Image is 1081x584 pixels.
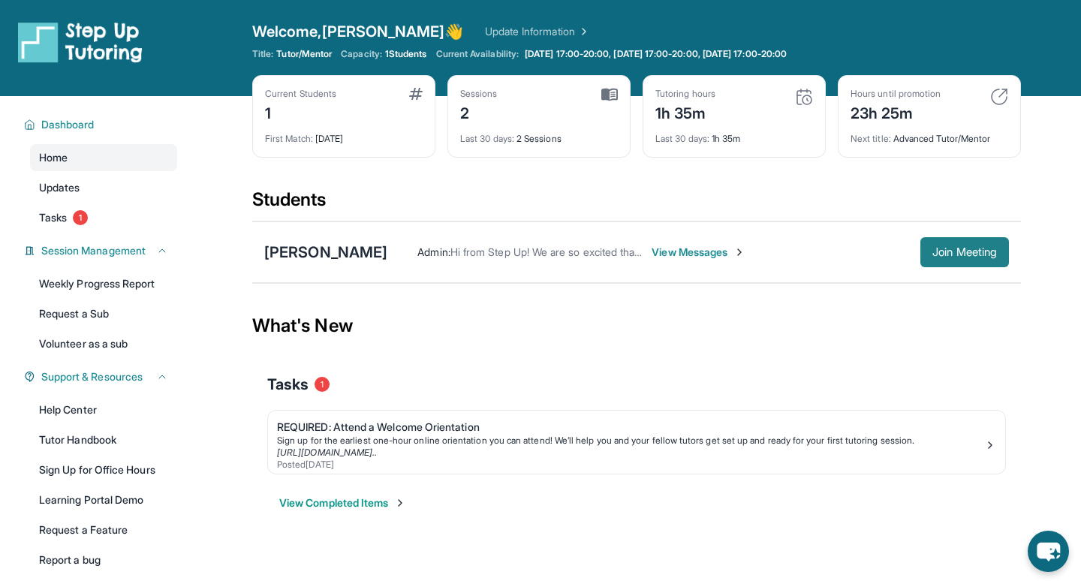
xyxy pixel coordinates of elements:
[417,245,450,258] span: Admin :
[436,48,519,60] span: Current Availability:
[385,48,427,60] span: 1 Students
[1028,531,1069,572] button: chat-button
[35,243,168,258] button: Session Management
[851,88,941,100] div: Hours until promotion
[39,150,68,165] span: Home
[35,117,168,132] button: Dashboard
[920,237,1009,267] button: Join Meeting
[39,180,80,195] span: Updates
[30,144,177,171] a: Home
[460,124,618,145] div: 2 Sessions
[30,204,177,231] a: Tasks1
[265,124,423,145] div: [DATE]
[18,21,143,63] img: logo
[655,100,715,124] div: 1h 35m
[652,245,745,260] span: View Messages
[460,133,514,144] span: Last 30 days :
[655,88,715,100] div: Tutoring hours
[851,124,1008,145] div: Advanced Tutor/Mentor
[30,174,177,201] a: Updates
[252,21,464,42] span: Welcome, [PERSON_NAME] 👋
[279,495,406,510] button: View Completed Items
[277,459,984,471] div: Posted [DATE]
[277,435,984,447] div: Sign up for the earliest one-hour online orientation you can attend! We’ll help you and your fell...
[851,133,891,144] span: Next title :
[460,88,498,100] div: Sessions
[252,188,1021,221] div: Students
[30,486,177,513] a: Learning Portal Demo
[485,24,590,39] a: Update Information
[252,48,273,60] span: Title:
[41,243,146,258] span: Session Management
[265,88,336,100] div: Current Students
[409,88,423,100] img: card
[575,24,590,39] img: Chevron Right
[267,374,309,395] span: Tasks
[30,426,177,453] a: Tutor Handbook
[30,516,177,543] a: Request a Feature
[30,456,177,483] a: Sign Up for Office Hours
[601,88,618,101] img: card
[41,117,95,132] span: Dashboard
[35,369,168,384] button: Support & Resources
[277,447,377,458] a: [URL][DOMAIN_NAME]..
[39,210,67,225] span: Tasks
[315,377,330,392] span: 1
[655,133,709,144] span: Last 30 days :
[30,300,177,327] a: Request a Sub
[30,330,177,357] a: Volunteer as a sub
[277,420,984,435] div: REQUIRED: Attend a Welcome Orientation
[341,48,382,60] span: Capacity:
[522,48,790,60] a: [DATE] 17:00-20:00, [DATE] 17:00-20:00, [DATE] 17:00-20:00
[265,133,313,144] span: First Match :
[733,246,745,258] img: Chevron-Right
[30,546,177,573] a: Report a bug
[851,100,941,124] div: 23h 25m
[525,48,787,60] span: [DATE] 17:00-20:00, [DATE] 17:00-20:00, [DATE] 17:00-20:00
[268,411,1005,474] a: REQUIRED: Attend a Welcome OrientationSign up for the earliest one-hour online orientation you ca...
[30,270,177,297] a: Weekly Progress Report
[73,210,88,225] span: 1
[265,100,336,124] div: 1
[990,88,1008,106] img: card
[655,124,813,145] div: 1h 35m
[264,242,387,263] div: [PERSON_NAME]
[252,293,1021,359] div: What's New
[41,369,143,384] span: Support & Resources
[795,88,813,106] img: card
[30,396,177,423] a: Help Center
[276,48,332,60] span: Tutor/Mentor
[460,100,498,124] div: 2
[932,248,997,257] span: Join Meeting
